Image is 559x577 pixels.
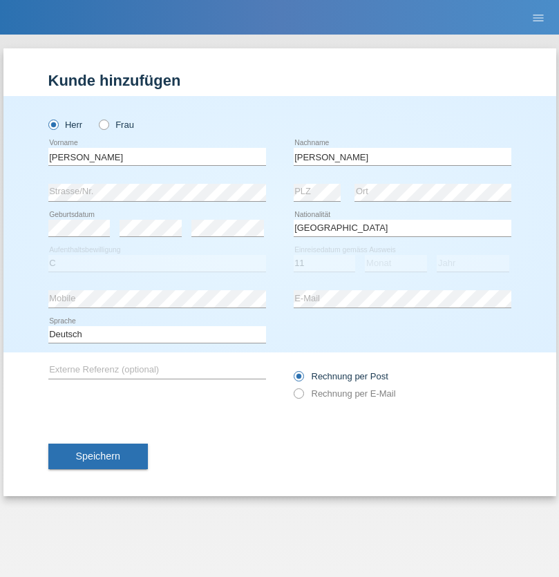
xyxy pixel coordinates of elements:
input: Herr [48,120,57,129]
label: Rechnung per E-Mail [294,388,396,399]
input: Rechnung per E-Mail [294,388,303,406]
i: menu [531,11,545,25]
label: Herr [48,120,83,130]
h1: Kunde hinzufügen [48,72,511,89]
a: menu [524,13,552,21]
input: Rechnung per Post [294,371,303,388]
input: Frau [99,120,108,129]
span: Speichern [76,451,120,462]
label: Rechnung per Post [294,371,388,381]
label: Frau [99,120,134,130]
button: Speichern [48,444,148,470]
